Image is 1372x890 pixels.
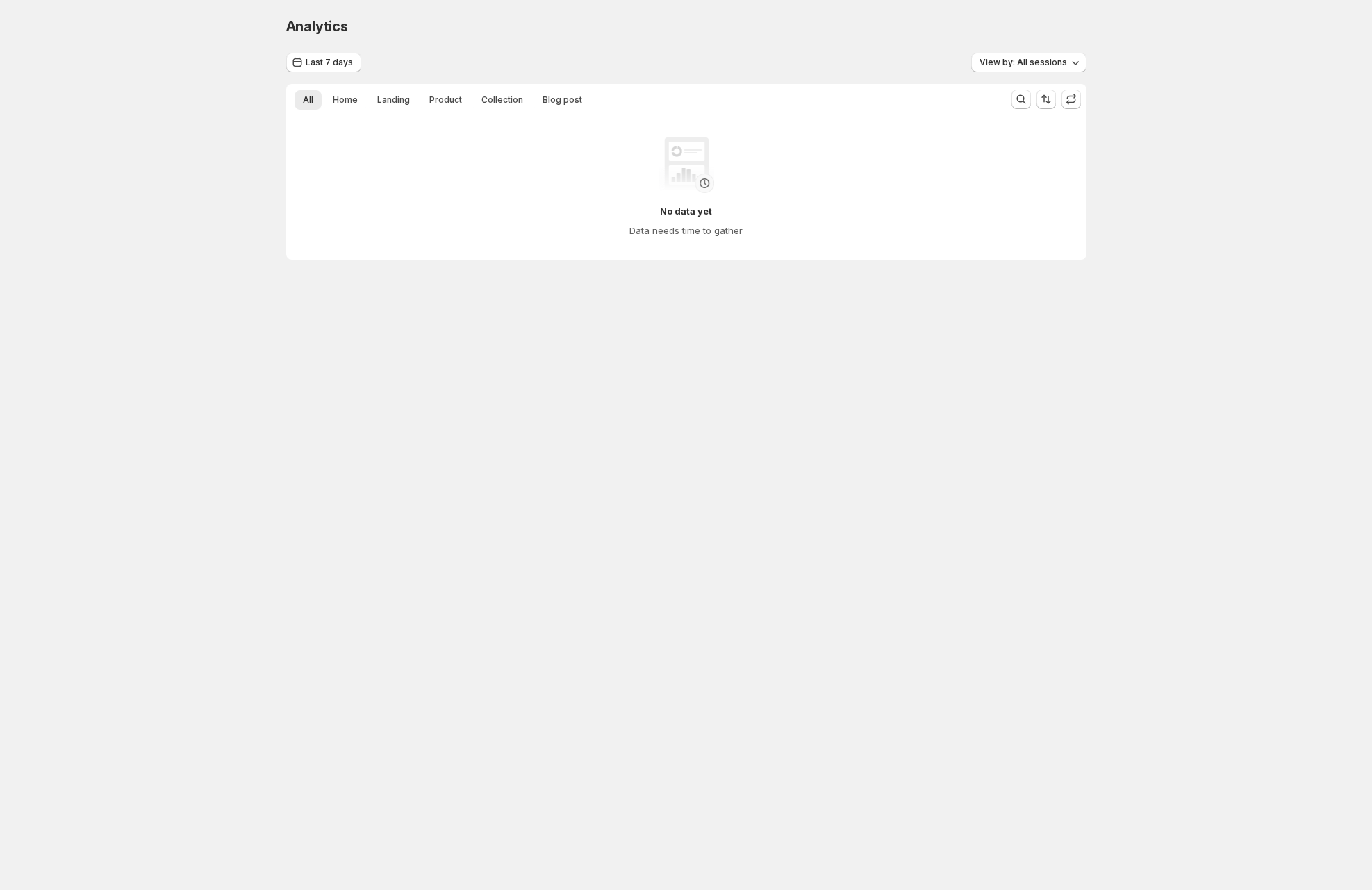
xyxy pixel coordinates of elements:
[660,204,712,218] h4: No data yet
[481,94,523,106] span: Collection
[377,94,410,106] span: Landing
[286,53,361,72] button: Last 7 days
[971,53,1086,72] button: View by: All sessions
[1011,90,1031,109] button: Search and filter results
[980,57,1067,68] span: View by: All sessions
[543,94,582,106] span: Blog post
[659,137,714,193] img: No data yet
[286,18,348,35] span: Analytics
[1036,90,1056,109] button: Sort the results
[306,57,353,68] span: Last 7 days
[333,94,358,106] span: Home
[629,224,743,237] h4: Data needs time to gather
[303,94,313,106] span: All
[429,94,462,106] span: Product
